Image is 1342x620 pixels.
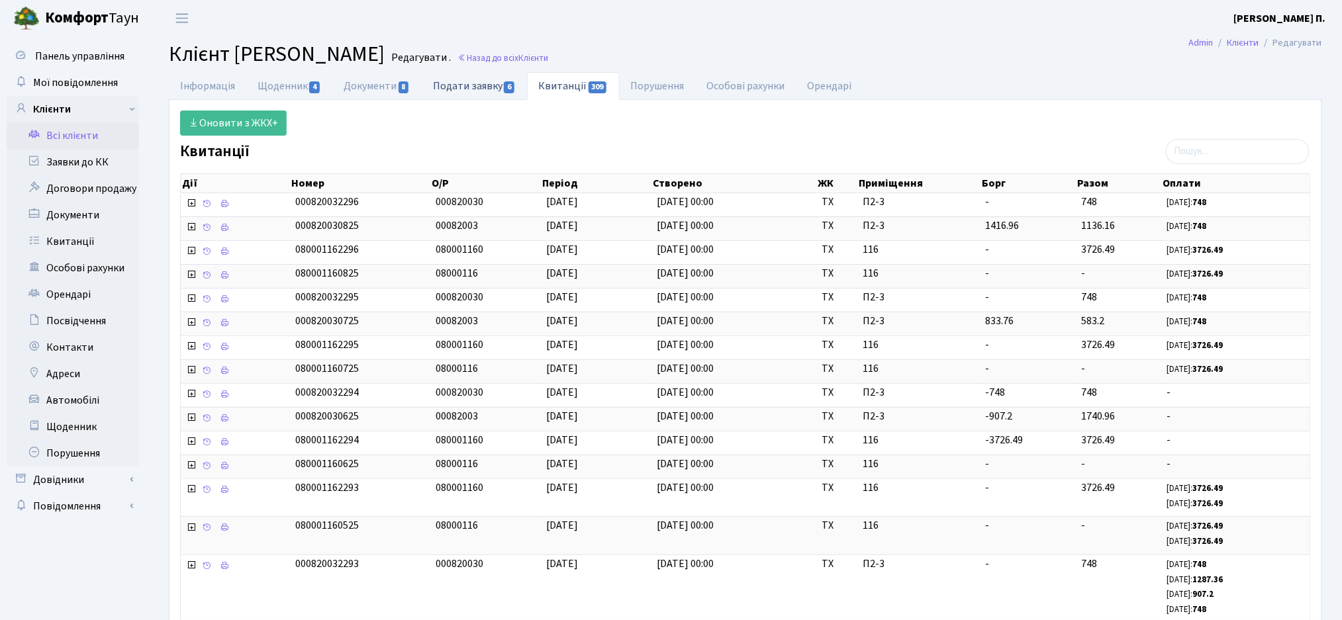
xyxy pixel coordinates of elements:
[986,385,1006,400] span: -748
[822,433,852,448] span: ТХ
[436,556,483,571] span: 000820030
[1081,242,1115,257] span: 3726.49
[7,281,139,308] a: Орендарі
[981,174,1076,193] th: Борг
[295,433,359,447] span: 080001162294
[436,195,483,209] span: 000820030
[1081,480,1115,495] span: 3726.49
[7,361,139,387] a: Адреси
[546,480,578,495] span: [DATE]
[657,195,714,209] span: [DATE] 00:00
[1166,139,1310,164] input: Пошук...
[657,314,714,328] span: [DATE] 00:00
[295,314,359,328] span: 000820030725
[7,334,139,361] a: Контакти
[389,52,451,64] small: Редагувати .
[295,409,359,423] span: 000820030625
[7,414,139,440] a: Щоденник
[1192,603,1206,615] b: 748
[295,266,359,281] span: 080001160825
[657,409,714,423] span: [DATE] 00:00
[1167,385,1305,400] span: -
[1167,535,1223,547] small: [DATE]:
[546,218,578,233] span: [DATE]
[518,52,548,64] span: Клієнти
[822,266,852,281] span: ТХ
[589,81,607,93] span: 309
[1259,36,1322,50] li: Редагувати
[295,457,359,471] span: 080001160625
[657,290,714,304] span: [DATE] 00:00
[436,385,483,400] span: 000820030
[986,556,990,571] span: -
[436,409,478,423] span: 00082003
[181,174,290,193] th: Дії
[7,122,139,149] a: Всі клієнти
[657,266,714,281] span: [DATE] 00:00
[169,39,385,69] span: Клієнт [PERSON_NAME]
[7,466,139,493] a: Довідники
[1081,195,1097,209] span: 748
[436,314,478,328] span: 00082003
[986,409,1013,423] span: -907.2
[822,242,852,257] span: ТХ
[986,433,1024,447] span: -3726.49
[169,72,246,100] a: Інформація
[546,361,578,376] span: [DATE]
[1169,29,1342,57] nav: breadcrumb
[504,81,514,93] span: 6
[1192,363,1223,375] b: 3726.49
[822,409,852,424] span: ТХ
[436,290,483,304] span: 000820030
[1167,457,1305,472] span: -
[457,52,548,64] a: Назад до всіхКлієнти
[657,218,714,233] span: [DATE] 00:00
[822,314,852,329] span: ТХ
[1081,433,1115,447] span: 3726.49
[295,556,359,571] span: 000820032293
[817,174,858,193] th: ЖК
[863,218,975,234] span: П2-3
[1192,316,1206,328] b: 748
[422,72,527,99] a: Подати заявку
[7,149,139,175] a: Заявки до КК
[822,290,852,305] span: ТХ
[1081,218,1115,233] span: 1136.16
[45,7,139,30] span: Таун
[1167,482,1223,494] small: [DATE]:
[295,361,359,376] span: 080001160725
[295,195,359,209] span: 000820032296
[863,242,975,257] span: 116
[657,385,714,400] span: [DATE] 00:00
[546,409,578,423] span: [DATE]
[542,174,652,193] th: Період
[546,266,578,281] span: [DATE]
[863,480,975,496] span: 116
[1081,337,1115,352] span: 3726.49
[180,142,250,161] label: Квитанції
[657,556,714,571] span: [DATE] 00:00
[1162,174,1311,193] th: Оплати
[822,337,852,353] span: ТХ
[1081,290,1097,304] span: 748
[546,314,578,328] span: [DATE]
[546,337,578,352] span: [DATE]
[1167,588,1214,600] small: [DATE]:
[1081,457,1085,471] span: -
[986,242,990,257] span: -
[1167,558,1206,570] small: [DATE]:
[295,218,359,233] span: 000820030825
[295,518,359,533] span: 080001160525
[1192,588,1214,600] b: 907.2
[180,111,287,136] a: Оновити з ЖКХ+
[986,266,990,281] span: -
[863,195,975,210] span: П2-3
[1189,36,1214,50] a: Admin
[35,49,124,64] span: Панель управління
[1081,361,1085,376] span: -
[436,518,478,533] span: 08000116
[1192,268,1223,280] b: 3726.49
[822,361,852,376] span: ТХ
[1192,339,1223,351] b: 3726.49
[863,290,975,305] span: П2-3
